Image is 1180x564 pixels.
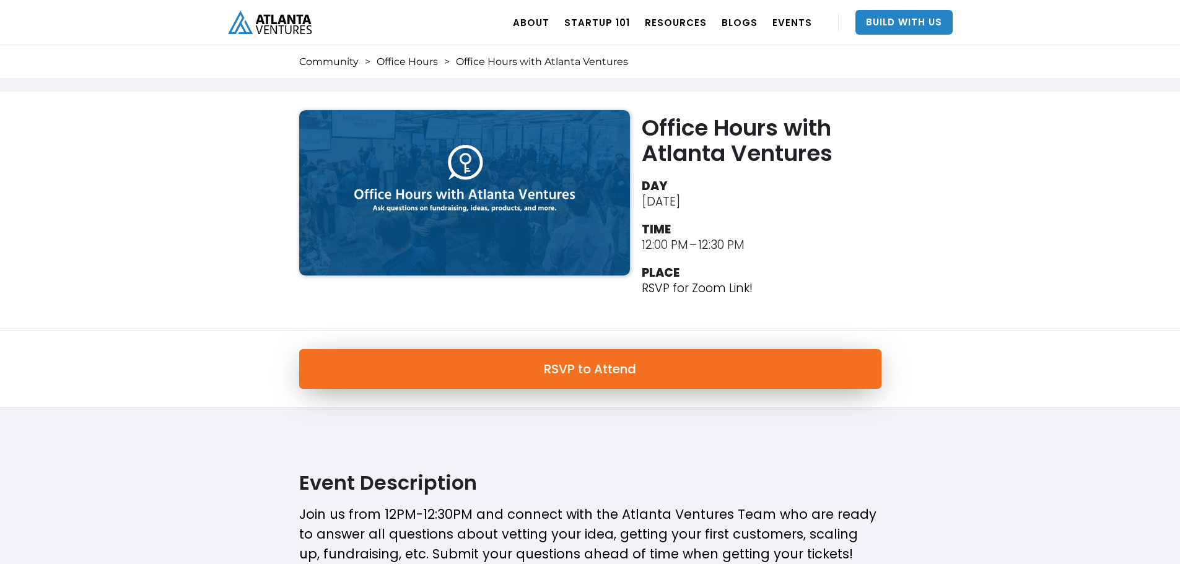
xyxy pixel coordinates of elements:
[772,5,812,40] a: EVENTS
[642,265,680,280] div: PLACE
[642,237,688,253] div: 12:00 PM
[299,56,359,68] a: Community
[456,56,628,68] div: Office Hours with Atlanta Ventures
[689,237,697,253] div: –
[642,222,671,237] div: TIME
[564,5,630,40] a: Startup 101
[642,194,680,209] div: [DATE]
[722,5,758,40] a: BLOGS
[642,115,887,166] h2: Office Hours with Atlanta Ventures
[642,280,753,296] p: RSVP for Zoom Link!
[855,10,953,35] a: Build With Us
[365,56,370,68] div: >
[299,349,881,389] a: RSVP to Attend
[645,5,707,40] a: RESOURCES
[444,56,450,68] div: >
[513,5,549,40] a: ABOUT
[299,470,881,495] h2: Event Description
[698,237,745,253] div: 12:30 PM
[377,56,438,68] a: Office Hours
[642,178,668,194] div: DAY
